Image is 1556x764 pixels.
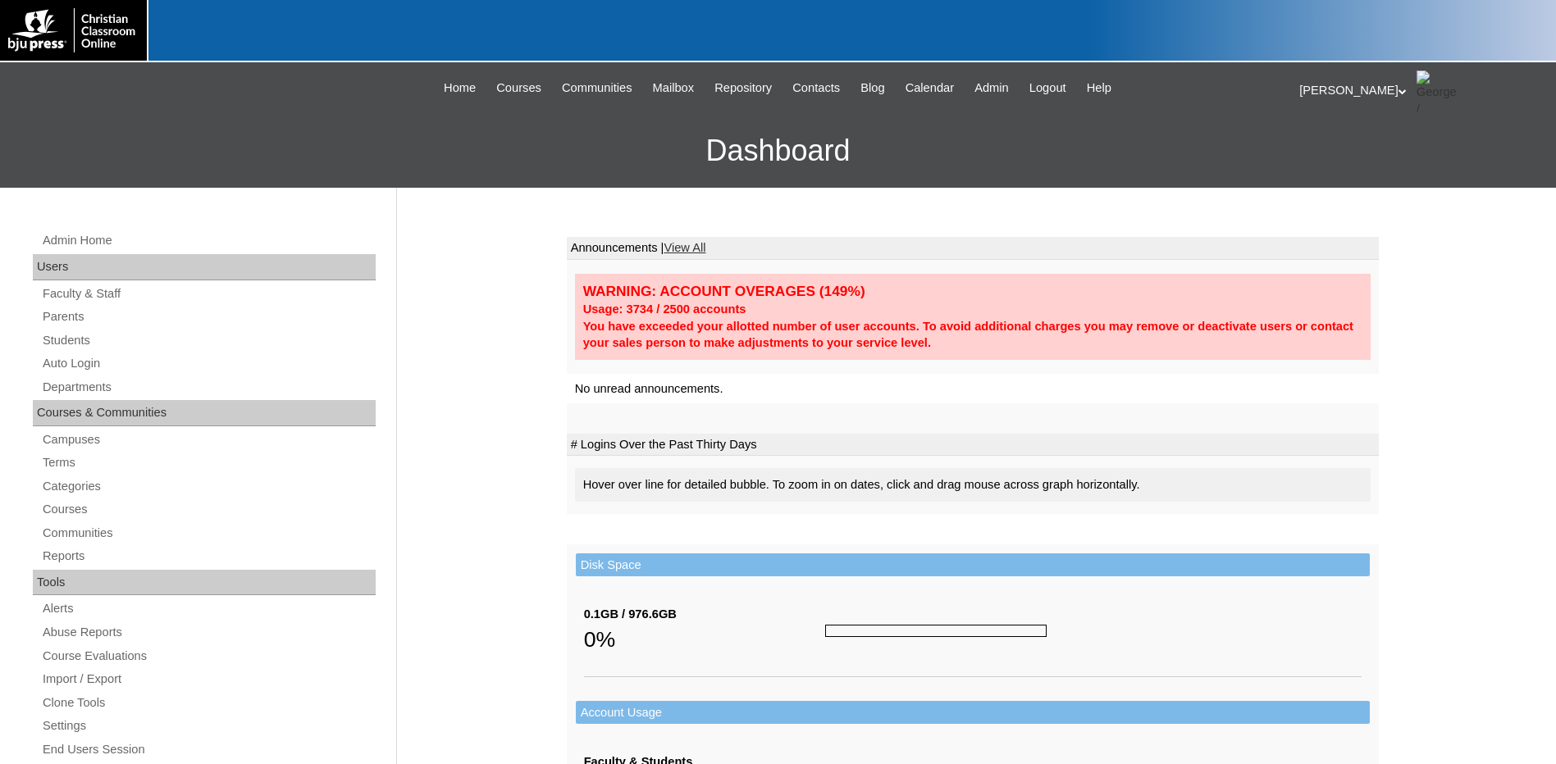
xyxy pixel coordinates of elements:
td: Disk Space [576,553,1370,577]
div: You have exceeded your allotted number of user accounts. To avoid additional charges you may remo... [583,318,1362,352]
span: Calendar [906,79,954,98]
div: Courses & Communities [33,400,376,426]
a: Clone Tools [41,693,376,713]
a: Help [1079,79,1120,98]
span: Mailbox [653,79,695,98]
div: WARNING: ACCOUNT OVERAGES (149%) [583,282,1362,301]
span: Blog [860,79,884,98]
img: logo-white.png [8,8,139,52]
a: Courses [488,79,550,98]
h3: Dashboard [8,114,1548,188]
td: Account Usage [576,701,1370,725]
span: Communities [562,79,632,98]
a: Courses [41,499,376,520]
a: Categories [41,476,376,497]
div: Hover over line for detailed bubble. To zoom in on dates, click and drag mouse across graph horiz... [575,468,1371,502]
div: [PERSON_NAME] [1299,70,1540,111]
td: Announcements | [567,237,1379,260]
a: Departments [41,377,376,398]
img: George / Distance Learning Online Staff [1417,70,1458,111]
a: Alerts [41,598,376,619]
a: Contacts [784,79,848,98]
a: Faculty & Staff [41,284,376,304]
a: End Users Session [41,739,376,760]
a: Terms [41,452,376,473]
a: View All [664,241,705,254]
a: Abuse Reports [41,622,376,643]
a: Home [436,79,484,98]
div: 0.1GB / 976.6GB [584,606,825,623]
td: # Logins Over the Past Thirty Days [567,434,1379,457]
a: Course Evaluations [41,646,376,666]
a: Communities [554,79,641,98]
a: Logout [1021,79,1075,98]
a: Import / Export [41,669,376,689]
td: No unread announcements. [567,374,1379,404]
span: Logout [1029,79,1066,98]
a: Settings [41,716,376,736]
div: Tools [33,570,376,596]
a: Mailbox [645,79,703,98]
div: Users [33,254,376,280]
span: Help [1087,79,1111,98]
span: Home [444,79,476,98]
a: Calendar [897,79,962,98]
span: Admin [974,79,1009,98]
strong: Usage: 3734 / 2500 accounts [583,302,746,316]
span: Contacts [792,79,840,98]
a: Admin Home [41,230,376,251]
a: Parents [41,307,376,327]
a: Campuses [41,430,376,450]
div: 0% [584,623,825,656]
span: Repository [714,79,772,98]
a: Reports [41,546,376,566]
span: Courses [496,79,541,98]
a: Repository [706,79,780,98]
a: Auto Login [41,353,376,374]
a: Blog [852,79,892,98]
a: Students [41,330,376,351]
a: Communities [41,523,376,543]
a: Admin [966,79,1017,98]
